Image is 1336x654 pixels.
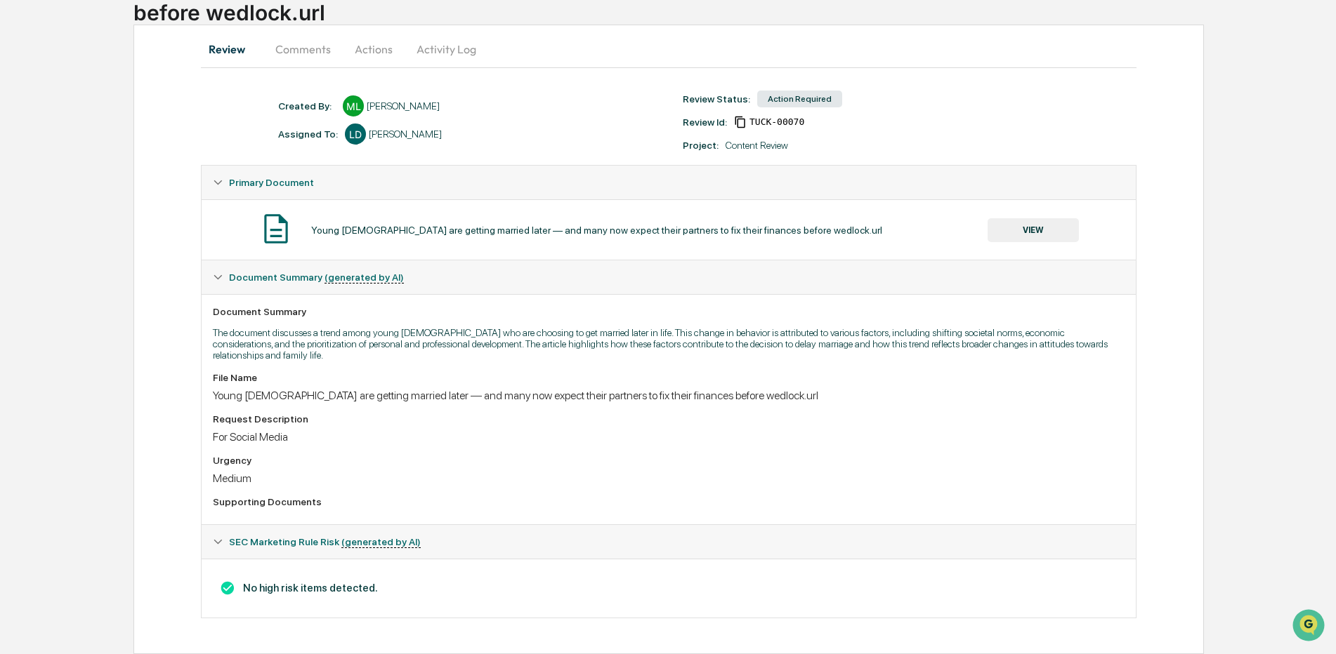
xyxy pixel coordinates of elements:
[325,272,404,283] u: (generated by AI)
[278,128,338,140] div: Assigned To:
[345,124,366,145] div: LD
[14,29,256,52] p: How can we help?
[14,107,39,133] img: 1746055101610-c473b297-6a78-478c-a979-82029cc54cd1
[258,211,294,246] img: Document Icon
[213,306,1124,317] div: Document Summary
[239,112,256,128] button: Start new chat
[140,238,170,248] span: Pylon
[311,225,882,236] div: Young [DEMOGRAPHIC_DATA] are getting married later — and many now expect their partners to fix th...
[102,178,113,189] div: 🗄️
[341,536,421,548] u: (generated by AI)
[342,32,405,66] button: Actions
[229,536,421,547] span: SEC Marketing Rule Risk
[202,166,1135,199] div: Primary Document
[202,294,1135,524] div: Document Summary (generated by AI)
[202,559,1135,618] div: Document Summary (generated by AI)
[213,327,1124,361] p: The document discusses a trend among young [DEMOGRAPHIC_DATA] who are choosing to get married lat...
[28,177,91,191] span: Preclearance
[683,116,727,128] div: Review Id:
[116,177,174,191] span: Attestations
[229,272,404,283] span: Document Summary
[202,260,1135,294] div: Document Summary (generated by AI)
[278,100,336,112] div: Created By: ‎ ‎
[988,218,1079,242] button: VIEW
[99,237,170,248] a: Powered byPylon
[229,177,314,188] span: Primary Document
[202,525,1135,559] div: SEC Marketing Rule Risk (generated by AI)
[1291,608,1329,646] iframe: Open customer support
[343,95,364,116] div: ML
[201,32,264,66] button: Review
[213,389,1124,402] div: Young [DEMOGRAPHIC_DATA] are getting married later — and many now expect their partners to fix th...
[683,140,719,151] div: Project:
[405,32,487,66] button: Activity Log
[213,455,1124,466] div: Urgency
[213,413,1124,425] div: Request Description
[96,171,180,196] a: 🗄️Attestations
[213,580,1124,596] h3: No high risk items detected.
[14,178,25,189] div: 🖐️
[369,128,442,140] div: [PERSON_NAME]
[367,100,440,112] div: [PERSON_NAME]
[757,91,842,107] div: Action Required
[48,107,230,121] div: Start new chat
[48,121,178,133] div: We're available if you need us!
[726,140,788,151] div: Content Review
[683,93,750,105] div: Review Status:
[264,32,342,66] button: Comments
[213,372,1124,383] div: File Name
[202,199,1135,260] div: Primary Document
[201,32,1136,66] div: secondary tabs example
[213,496,1124,507] div: Supporting Documents
[28,203,89,218] span: Data Lookup
[14,205,25,216] div: 🔎
[8,198,94,223] a: 🔎Data Lookup
[213,472,1124,485] div: Medium
[213,430,1124,443] div: For Social Media
[749,116,804,128] span: fcdbf9c6-6eda-4b57-b320-484ee85d0a78
[8,171,96,196] a: 🖐️Preclearance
